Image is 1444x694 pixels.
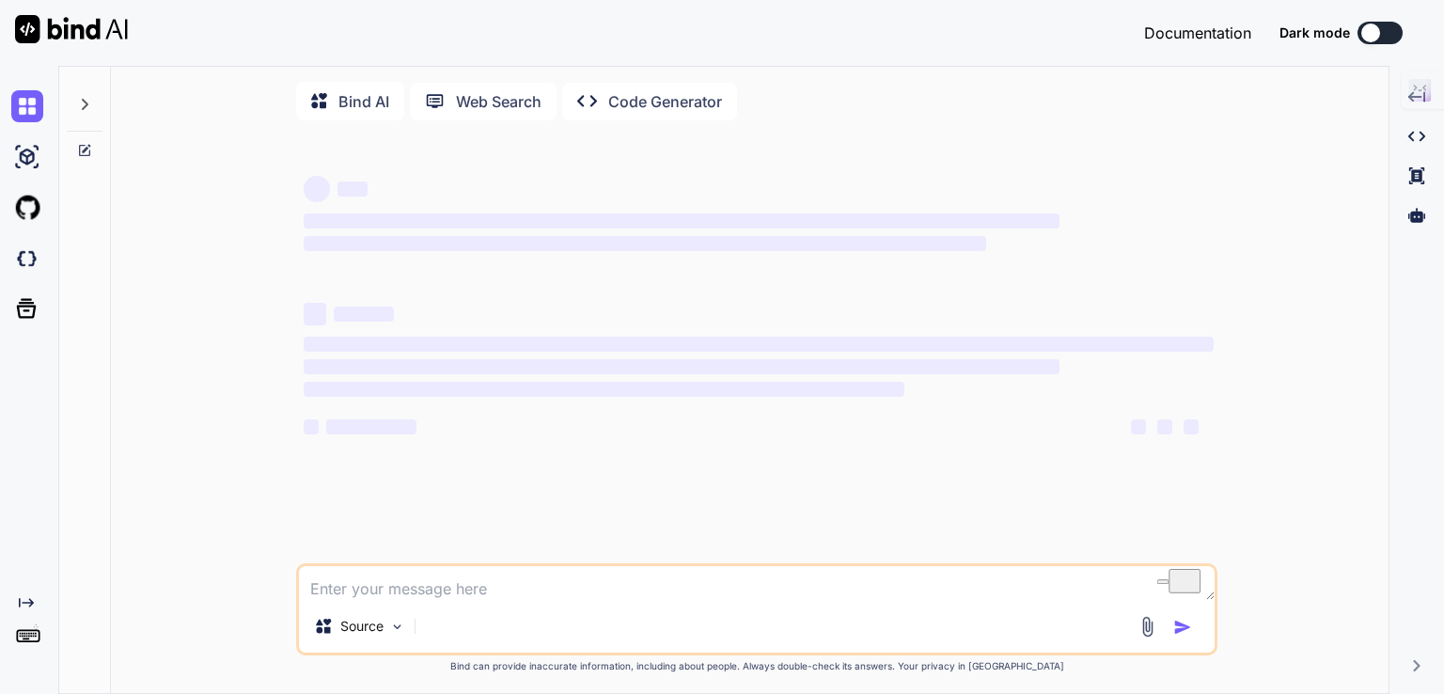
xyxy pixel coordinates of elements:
img: githubLight [11,192,43,224]
span: ‌ [334,307,394,322]
span: ‌ [1157,419,1172,434]
p: Code Generator [608,90,722,113]
span: ‌ [1131,419,1146,434]
img: Pick Models [389,619,405,635]
img: attachment [1137,616,1158,638]
img: Bind AI [15,15,128,43]
span: ‌ [304,359,1059,374]
span: ‌ [304,176,330,202]
img: ai-studio [11,141,43,173]
img: icon [1173,618,1192,637]
img: darkCloudIdeIcon [11,243,43,275]
span: ‌ [1184,419,1199,434]
p: Bind can provide inaccurate information, including about people. Always double-check its answers.... [296,659,1217,673]
span: ‌ [326,419,416,434]
span: Dark mode [1279,24,1350,42]
p: Bind AI [338,90,389,113]
p: Web Search [456,90,541,113]
span: ‌ [304,337,1214,352]
span: ‌ [304,382,904,397]
span: ‌ [304,419,319,434]
span: ‌ [337,181,368,197]
span: ‌ [304,303,326,325]
span: ‌ [304,213,1059,229]
p: Source [340,617,384,636]
textarea: To enrich screen reader interactions, please activate Accessibility in Grammarly extension settings [299,566,1215,600]
button: Documentation [1144,22,1251,44]
img: chat [11,90,43,122]
span: ‌ [304,236,986,251]
span: Documentation [1144,24,1251,42]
